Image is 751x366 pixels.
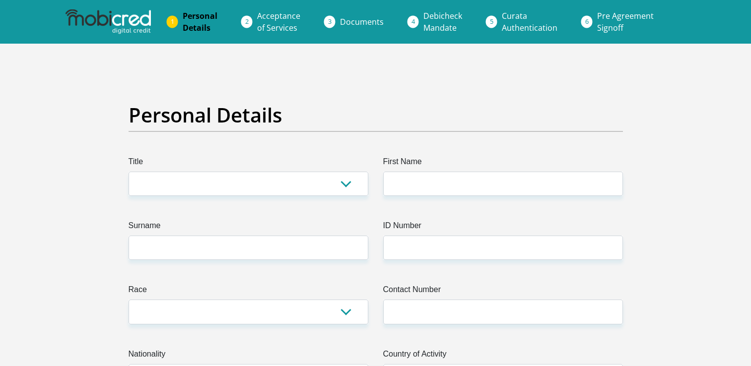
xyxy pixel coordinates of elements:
[129,284,368,300] label: Race
[423,10,462,33] span: Debicheck Mandate
[597,10,654,33] span: Pre Agreement Signoff
[129,156,368,172] label: Title
[383,172,623,196] input: First Name
[129,348,368,364] label: Nationality
[383,236,623,260] input: ID Number
[383,348,623,364] label: Country of Activity
[175,6,225,38] a: PersonalDetails
[129,103,623,127] h2: Personal Details
[383,300,623,324] input: Contact Number
[332,12,392,32] a: Documents
[383,156,623,172] label: First Name
[502,10,557,33] span: Curata Authentication
[383,220,623,236] label: ID Number
[415,6,470,38] a: DebicheckMandate
[340,16,384,27] span: Documents
[249,6,308,38] a: Acceptanceof Services
[257,10,300,33] span: Acceptance of Services
[494,6,565,38] a: CurataAuthentication
[383,284,623,300] label: Contact Number
[183,10,217,33] span: Personal Details
[66,9,151,34] img: mobicred logo
[129,220,368,236] label: Surname
[589,6,662,38] a: Pre AgreementSignoff
[129,236,368,260] input: Surname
